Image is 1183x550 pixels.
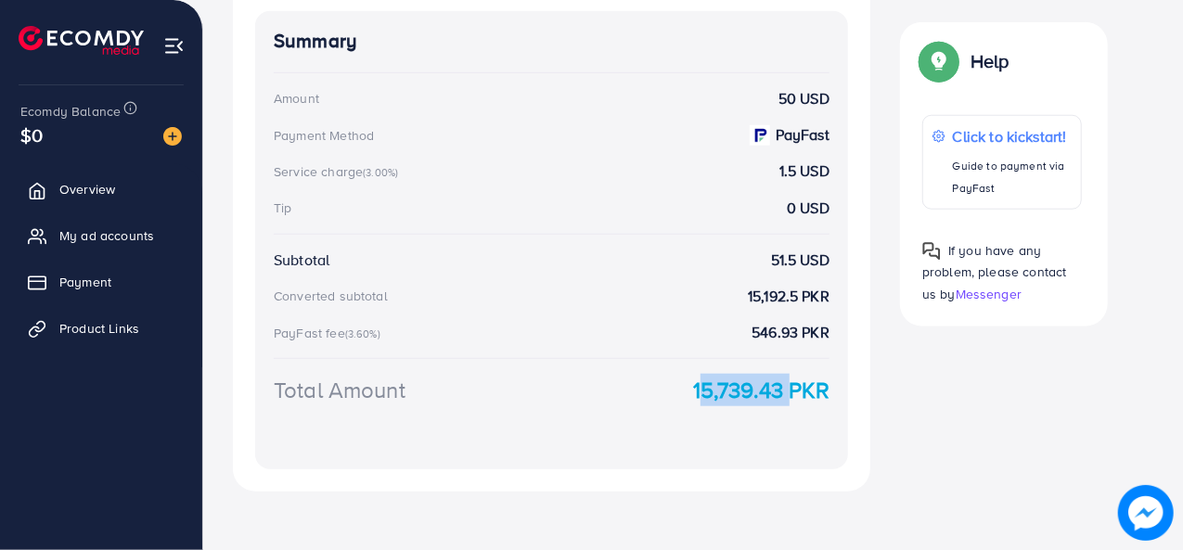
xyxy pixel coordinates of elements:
[59,319,139,338] span: Product Links
[274,30,829,53] h4: Summary
[922,241,1067,302] span: If you have any problem, please contact us by
[274,198,291,217] div: Tip
[953,155,1072,199] p: Guide to payment via PayFast
[363,165,398,180] small: (3.00%)
[693,374,829,406] strong: 15,739.43 PKR
[14,171,188,208] a: Overview
[956,284,1022,302] span: Messenger
[274,126,374,145] div: Payment Method
[274,249,329,271] div: Subtotal
[922,45,956,78] img: Popup guide
[953,125,1072,147] p: Click to kickstart!
[59,226,154,245] span: My ad accounts
[274,287,388,305] div: Converted subtotal
[274,89,319,108] div: Amount
[771,249,829,271] strong: 51.5 USD
[163,35,185,57] img: menu
[20,102,121,121] span: Ecomdy Balance
[776,124,829,146] strong: PayFast
[59,180,115,198] span: Overview
[163,127,182,146] img: image
[59,273,111,291] span: Payment
[20,122,43,148] span: $0
[750,125,770,146] img: payment
[19,26,144,55] img: logo
[752,322,829,343] strong: 546.93 PKR
[778,88,829,109] strong: 50 USD
[1118,485,1174,541] img: image
[14,263,188,301] a: Payment
[274,374,405,406] div: Total Amount
[922,242,941,261] img: Popup guide
[971,50,1009,72] p: Help
[14,310,188,347] a: Product Links
[14,217,188,254] a: My ad accounts
[748,286,829,307] strong: 15,192.5 PKR
[779,160,829,182] strong: 1.5 USD
[787,198,829,219] strong: 0 USD
[274,162,404,181] div: Service charge
[345,326,380,341] small: (3.60%)
[274,324,386,342] div: PayFast fee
